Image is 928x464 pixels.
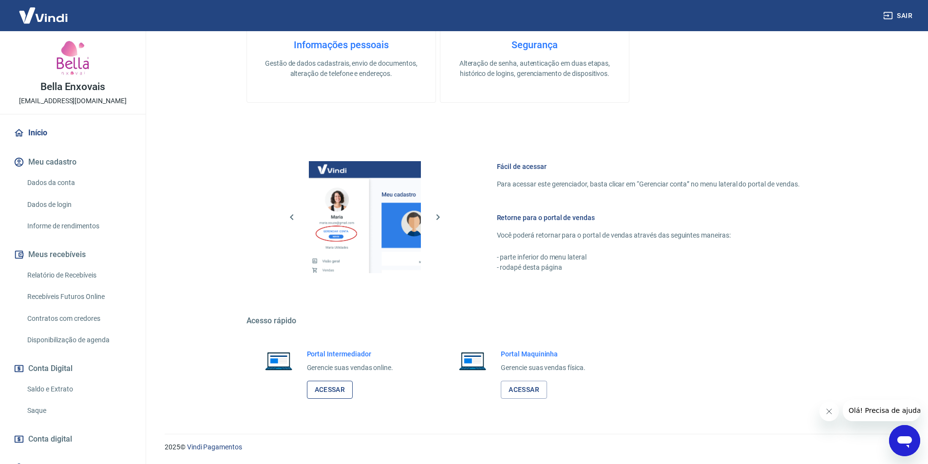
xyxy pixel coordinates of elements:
a: Relatório de Recebíveis [23,265,134,285]
h4: Segurança [456,39,613,51]
p: 2025 © [165,442,905,452]
button: Sair [881,7,916,25]
img: Vindi [12,0,75,30]
h6: Portal Intermediador [307,349,394,359]
p: Para acessar este gerenciador, basta clicar em “Gerenciar conta” no menu lateral do portal de ven... [497,179,800,189]
p: Bella Enxovais [40,82,105,92]
p: Gerencie suas vendas online. [307,363,394,373]
p: Você poderá retornar para o portal de vendas através das seguintes maneiras: [497,230,800,241]
p: - rodapé desta página [497,262,800,273]
p: Gerencie suas vendas física. [501,363,586,373]
a: Conta digital [12,428,134,450]
span: Conta digital [28,432,72,446]
img: Imagem de um notebook aberto [452,349,493,372]
p: [EMAIL_ADDRESS][DOMAIN_NAME] [19,96,127,106]
iframe: Fechar mensagem [819,402,839,421]
a: Disponibilização de agenda [23,330,134,350]
a: Contratos com credores [23,309,134,329]
a: Vindi Pagamentos [187,443,242,451]
a: Dados de login [23,195,134,215]
p: Gestão de dados cadastrais, envio de documentos, alteração de telefone e endereços. [263,58,420,79]
h4: Informações pessoais [263,39,420,51]
a: Recebíveis Futuros Online [23,287,134,307]
iframe: Botão para abrir a janela de mensagens [889,425,920,456]
a: Dados da conta [23,173,134,193]
button: Meus recebíveis [12,244,134,265]
h6: Fácil de acessar [497,162,800,171]
img: Imagem de um notebook aberto [258,349,299,372]
p: - parte inferior do menu lateral [497,252,800,262]
a: Informe de rendimentos [23,216,134,236]
span: Olá! Precisa de ajuda? [6,7,82,15]
p: Alteração de senha, autenticação em duas etapas, histórico de logins, gerenciamento de dispositivos. [456,58,613,79]
a: Saldo e Extrato [23,379,134,399]
a: Acessar [501,381,547,399]
button: Meu cadastro [12,151,134,173]
a: Saque [23,401,134,421]
iframe: Mensagem da empresa [843,400,920,421]
a: Início [12,122,134,144]
h6: Portal Maquininha [501,349,586,359]
img: 67e55a8b-72ef-4181-b8a6-10fe891f99bd.jpeg [54,39,93,78]
h6: Retorne para o portal de vendas [497,213,800,223]
a: Acessar [307,381,353,399]
button: Conta Digital [12,358,134,379]
h5: Acesso rápido [246,316,823,326]
img: Imagem da dashboard mostrando o botão de gerenciar conta na sidebar no lado esquerdo [309,161,421,273]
